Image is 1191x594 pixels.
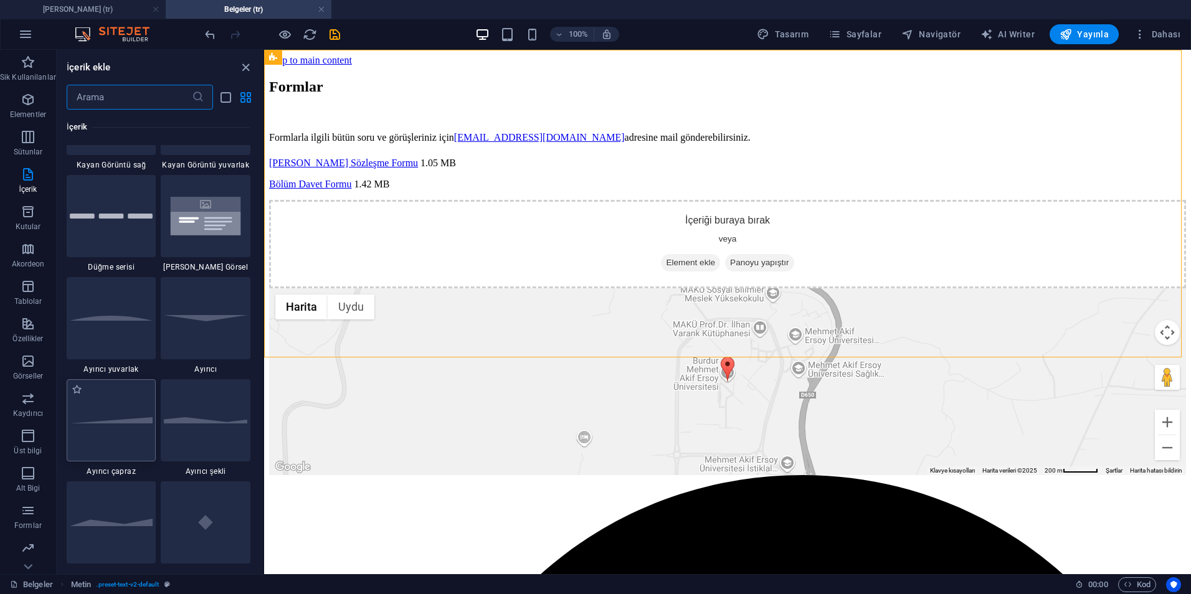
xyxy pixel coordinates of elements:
div: Ayırıcı yuvarlak [67,277,156,374]
div: Ayırıcı [161,277,250,374]
span: Seçmek için tıkla. Düzenlemek için çift tıkla [71,577,91,592]
span: Dahası [1134,28,1180,40]
a: Skip to main content [5,5,88,16]
span: Navigatör [901,28,961,40]
button: Ön izleme modundan çıkıp düzenlemeye devam etmek için buraya tıklayın [277,27,292,42]
span: Sık kullanılanlara ekle [72,384,82,395]
span: Element ekle [397,204,456,222]
span: Kayan Görüntü yuvarlak [161,160,250,170]
nav: breadcrumb [71,577,170,592]
img: separator-shape.svg [164,417,247,423]
span: Ayırıcı yuvarlak [67,364,156,374]
p: İçerik [19,184,37,194]
div: İçeriği buraya bırak [5,150,922,238]
p: Kutular [16,222,41,232]
a: Seçimi iptal etmek için tıkla. Sayfaları açmak için çift tıkla [10,577,53,592]
img: ThumbnailTextwitimageontop-qwzezskrLfy93j93wyy6YA.svg [164,188,247,243]
div: [PERSON_NAME] Görsel [161,175,250,272]
img: Editor Logo [72,27,165,42]
h6: İçerik [67,120,250,134]
button: Sayfalar [823,24,886,44]
button: Usercentrics [1166,577,1181,592]
div: Ayırıcı şekli [161,379,250,476]
p: Özellikler [12,334,43,344]
button: Kod [1118,577,1156,592]
img: button-series.svg [70,214,153,218]
p: Kaydırıcı [13,408,43,418]
img: separator-diagonal.svg [70,417,153,424]
span: Yayınla [1060,28,1109,40]
p: Alt Bigi [16,483,40,493]
button: close panel [238,60,253,75]
button: grid-view [238,90,253,105]
span: Sayfalar [828,28,881,40]
p: Pazarlama [9,558,47,568]
button: Dahası [1129,24,1185,44]
span: Ayırıcı [161,364,250,374]
img: separator-shape-big.svg [70,519,153,526]
p: Elementler [10,110,46,120]
i: Sayfayı yeniden yükleyin [303,27,317,42]
button: list-view [218,90,233,105]
p: Sütunlar [14,147,43,157]
p: Akordeon [12,259,45,269]
span: Kayan Görüntü sağ [67,160,156,170]
button: reload [302,27,317,42]
h4: Belgeler (tr) [166,2,331,16]
span: Düğme serisi [67,262,156,272]
span: Panoyu yapıştır [461,204,529,222]
span: . preset-text-v2-default [96,577,159,592]
span: Ayırıcı çapraz [67,466,156,476]
span: Kod [1124,577,1151,592]
img: separator-square.svg [164,494,247,550]
button: Tasarım [752,24,814,44]
button: undo [202,27,217,42]
span: Tasarım [757,28,809,40]
h6: 100% [569,27,589,42]
div: Tasarım (Ctrl+Alt+Y) [752,24,814,44]
img: separator-round.svg [70,316,153,321]
i: Bu element, özelleştirilebilir bir ön ayar [164,581,170,588]
input: Arama [67,85,192,110]
button: Yayınla [1050,24,1119,44]
i: Kaydet (Ctrl+S) [328,27,342,42]
span: : [1097,580,1099,589]
button: save [327,27,342,42]
span: AI Writer [980,28,1035,40]
p: Formlar [14,521,42,530]
i: Geri al: Sayfaları değiştir (Ctrl+Z) [203,27,217,42]
h6: Oturum süresi [1075,577,1108,592]
p: Tablolar [14,296,42,306]
button: 100% [550,27,594,42]
p: Görseller [13,371,43,381]
button: AI Writer [975,24,1040,44]
h6: İçerik ekle [67,60,111,75]
span: Ayırıcı şekli [161,466,250,476]
button: Navigatör [896,24,966,44]
span: 00 00 [1088,577,1108,592]
p: Üst bilgi [14,446,42,456]
img: separator.svg [164,315,247,322]
span: [PERSON_NAME] Görsel [161,262,250,272]
i: Yeniden boyutlandırmada yakınlaştırma düzeyini seçilen cihaza uyacak şekilde otomatik olarak ayarla. [601,29,612,40]
div: Düğme serisi [67,175,156,272]
div: Ayırıcı çapraz [67,379,156,476]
